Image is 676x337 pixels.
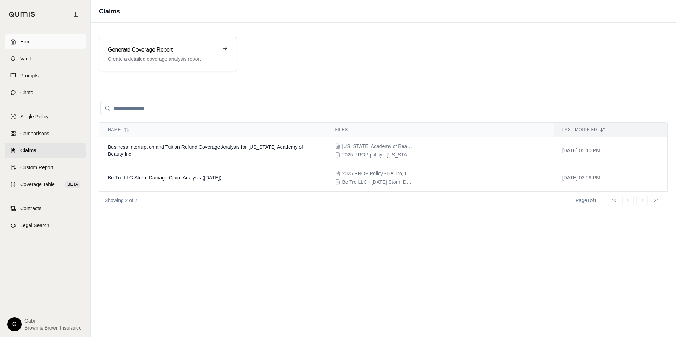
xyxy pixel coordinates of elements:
img: Qumis Logo [9,12,35,17]
span: 2025 PROP policy - Louisiana Academy of Beauty.pdf [342,151,413,158]
a: Legal Search [5,218,86,233]
span: Gabi [24,317,82,324]
button: Collapse sidebar [70,8,82,20]
a: Single Policy [5,109,86,124]
span: Legal Search [20,222,49,229]
td: [DATE] 05:10 PM [554,137,667,164]
a: Coverage TableBETA [5,177,86,192]
a: Custom Report [5,160,86,175]
span: Comparisons [20,130,49,137]
span: Home [20,38,33,45]
h1: Claims [99,6,120,16]
a: Vault [5,51,86,66]
span: Be Tro LLC Storm Damage Claim Analysis (September 2025) [108,175,221,181]
span: BETA [65,181,80,188]
p: Showing 2 of 2 [105,197,138,204]
td: [DATE] 03:26 PM [554,164,667,191]
div: G [7,317,22,331]
div: Name [108,127,318,132]
a: Contracts [5,201,86,216]
span: Coverage Table [20,181,55,188]
a: Comparisons [5,126,86,141]
a: Chats [5,85,86,100]
a: Claims [5,143,86,158]
span: Be Tro LLC - 2025-09-03 Storm Damage Claim Description.pdf [342,178,413,185]
span: Contracts [20,205,41,212]
span: Prompts [20,72,39,79]
span: 2025 PROP Policy - Be Tro, LLC.pdf [342,170,413,177]
span: Brown & Brown Insurance [24,324,82,331]
div: Last modified [562,127,659,132]
span: Louisiana Academy of Beauty - 2025-09-03 PROP Claim Notes.pdf [342,143,413,150]
h3: Generate Coverage Report [108,46,218,54]
span: Single Policy [20,113,48,120]
p: Create a detailed coverage analysis report [108,55,218,63]
a: Prompts [5,68,86,83]
div: Page 1 of 1 [576,197,597,204]
a: Home [5,34,86,49]
span: Custom Report [20,164,53,171]
span: Chats [20,89,33,96]
th: Files [326,123,553,137]
span: Vault [20,55,31,62]
span: Claims [20,147,36,154]
span: Business Interruption and Tuition Refund Coverage Analysis for Louisiana Academy of Beauty Inc. [108,144,303,157]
